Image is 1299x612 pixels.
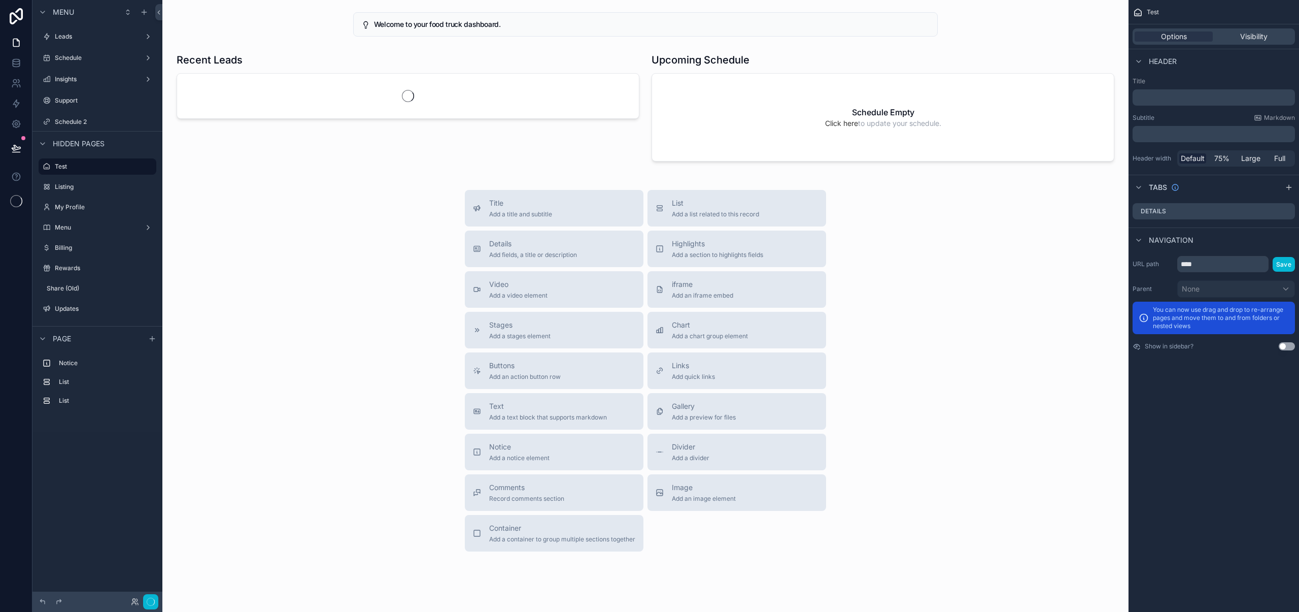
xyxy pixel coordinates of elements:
[55,75,140,83] label: Insights
[489,361,561,371] span: Buttons
[59,359,152,367] label: Notice
[55,163,150,171] label: Test
[1133,285,1173,293] label: Parent
[53,7,74,17] span: Menu
[39,219,156,236] a: Menu
[489,198,552,208] span: Title
[39,158,156,175] a: Test
[672,251,763,259] span: Add a section to highlights fields
[1133,260,1173,268] label: URL path
[1177,280,1295,298] button: None
[1149,235,1193,245] span: Navigation
[1161,31,1187,42] span: Options
[39,50,156,66] a: Schedule
[489,413,607,422] span: Add a text block that supports markdown
[647,190,826,227] button: ListAdd a list related to this record
[1149,182,1167,192] span: Tabs
[1182,284,1200,294] span: None
[55,264,154,272] label: Rewards
[489,482,564,493] span: Comments
[672,413,736,422] span: Add a preview for files
[489,523,635,533] span: Container
[489,320,551,330] span: Stages
[39,280,156,297] a: Share (Old)
[672,332,748,340] span: Add a chart group element
[647,271,826,308] button: iframeAdd an iframe embed
[672,320,748,330] span: Chart
[55,54,140,62] label: Schedule
[39,28,156,45] a: Leads
[465,474,643,511] button: CommentsRecord comments section
[59,397,152,405] label: List
[55,305,154,313] label: Updates
[672,373,715,381] span: Add quick links
[672,239,763,249] span: Highlights
[489,332,551,340] span: Add a stages element
[1181,153,1205,164] span: Default
[489,495,564,503] span: Record comments section
[465,312,643,348] button: StagesAdd a stages element
[489,454,550,462] span: Add a notice element
[1153,306,1289,330] p: You can now use drag and drop to re-arrange pages and move them to and from folders or nested views
[1133,89,1295,106] div: scrollable content
[672,454,709,462] span: Add a divider
[55,118,154,126] label: Schedule 2
[672,198,759,208] span: List
[672,279,733,289] span: iframe
[672,401,736,411] span: Gallery
[55,223,140,232] label: Menu
[39,301,156,317] a: Updates
[489,279,548,289] span: Video
[55,203,154,211] label: My Profile
[489,251,577,259] span: Add fields, a title or description
[489,292,548,300] span: Add a video element
[1141,207,1166,215] label: Details
[39,260,156,276] a: Rewards
[1133,114,1154,122] label: Subtitle
[647,231,826,267] button: HighlightsAdd a section to highlights fields
[489,373,561,381] span: Add an action button row
[1264,114,1295,122] span: Markdown
[465,271,643,308] button: VideoAdd a video element
[1145,342,1193,350] label: Show in sidebar?
[647,474,826,511] button: ImageAdd an image element
[1241,153,1260,164] span: Large
[1254,114,1295,122] a: Markdown
[465,434,643,470] button: NoticeAdd a notice element
[32,350,162,419] div: scrollable content
[647,434,826,470] button: DividerAdd a divider
[647,312,826,348] button: ChartAdd a chart group element
[1133,154,1173,163] label: Header width
[672,210,759,218] span: Add a list related to this record
[672,292,733,300] span: Add an iframe embed
[647,393,826,430] button: GalleryAdd a preview for files
[647,352,826,389] button: LinksAdd quick links
[1214,153,1229,164] span: 75%
[465,393,643,430] button: TextAdd a text block that supports markdown
[489,239,577,249] span: Details
[53,334,71,344] span: Page
[1240,31,1268,42] span: Visibility
[55,96,154,105] label: Support
[55,244,154,252] label: Billing
[1133,77,1295,85] label: Title
[1273,257,1295,272] button: Save
[489,535,635,543] span: Add a container to group multiple sections together
[39,71,156,87] a: Insights
[465,352,643,389] button: ButtonsAdd an action button row
[489,210,552,218] span: Add a title and subtitle
[465,515,643,552] button: ContainerAdd a container to group multiple sections together
[489,401,607,411] span: Text
[55,183,154,191] label: Listing
[1149,56,1177,67] span: Header
[55,33,140,41] label: Leads
[47,284,154,293] label: Share (Old)
[39,240,156,256] a: Billing
[672,361,715,371] span: Links
[39,199,156,215] a: My Profile
[465,231,643,267] button: DetailsAdd fields, a title or description
[39,92,156,109] a: Support
[489,442,550,452] span: Notice
[39,179,156,195] a: Listing
[59,378,152,386] label: List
